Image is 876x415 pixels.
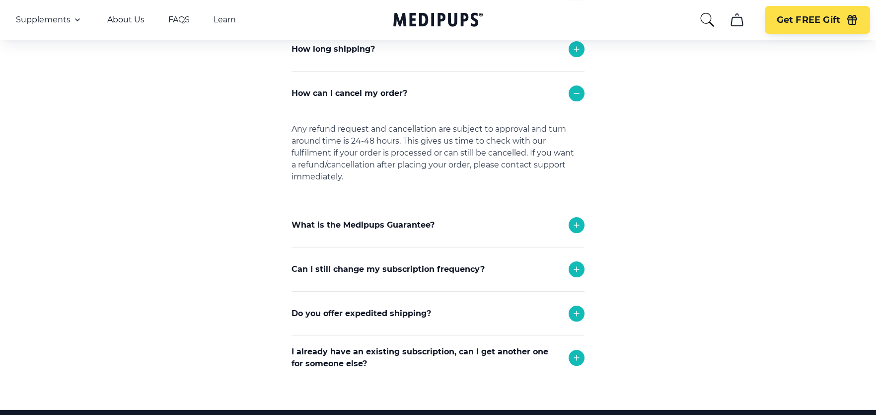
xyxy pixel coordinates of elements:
[292,247,584,311] div: If you received the wrong product or your product was damaged in transit, we will replace it with...
[214,15,236,25] a: Learn
[292,219,435,231] p: What is the Medipups Guarantee?
[292,71,584,111] div: Each order takes 1-2 business days to be delivered.
[699,12,715,28] button: search
[168,15,190,25] a: FAQS
[107,15,145,25] a: About Us
[777,14,840,26] span: Get FREE Gift
[292,115,584,203] div: Any refund request and cancellation are subject to approval and turn around time is 24-48 hours. ...
[16,14,83,26] button: Supplements
[16,15,71,25] span: Supplements
[292,87,407,99] p: How can I cancel my order?
[393,10,483,31] a: Medipups
[725,8,749,32] button: cart
[292,335,584,387] div: Yes we do! Please reach out to support and we will try to accommodate any request.
[292,263,485,275] p: Can I still change my subscription frequency?
[292,308,431,320] p: Do you offer expedited shipping?
[765,6,870,34] button: Get FREE Gift
[292,346,559,370] p: I already have an existing subscription, can I get another one for someone else?
[292,291,584,343] div: Yes you can. Simply reach out to support and we will adjust your monthly deliveries!
[292,43,375,55] p: How long shipping?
